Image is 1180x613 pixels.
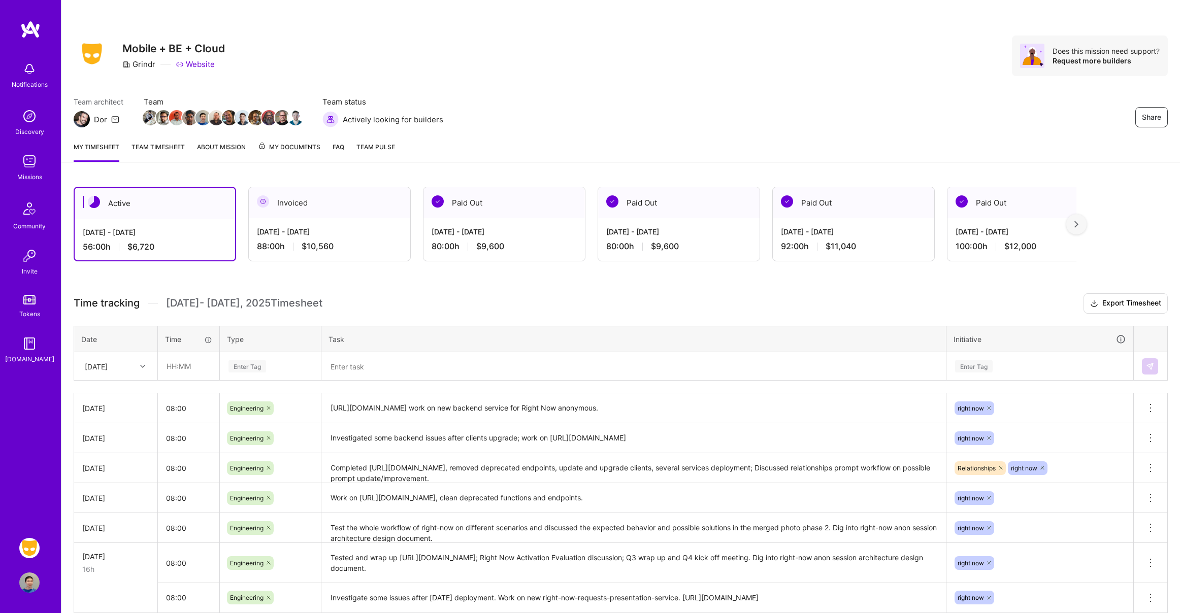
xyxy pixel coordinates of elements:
span: Engineering [230,464,264,472]
img: Company Logo [74,40,110,67]
div: [DATE] - [DATE] [956,226,1101,237]
input: HH:MM [158,515,219,541]
a: Team Member Avatar [144,109,157,126]
img: Invite [19,246,40,266]
div: 92:00 h [781,241,926,252]
img: right [1074,221,1078,228]
span: Engineering [230,594,264,601]
input: HH:MM [158,550,219,576]
img: Team Member Avatar [156,110,171,125]
a: My timesheet [74,142,119,162]
div: Community [13,221,46,231]
span: Engineering [230,559,264,567]
a: Team Member Avatar [289,109,302,126]
img: Actively looking for builders [322,111,339,127]
span: Engineering [230,524,264,532]
div: [DATE] [82,463,149,473]
a: Team timesheet [132,142,185,162]
img: Team Member Avatar [143,110,158,125]
img: Active [88,196,100,208]
span: Time tracking [74,297,140,310]
a: Team Member Avatar [196,109,210,126]
span: Team Pulse [356,143,395,151]
div: 16h [82,564,149,574]
a: Team Member Avatar [170,109,183,126]
span: Team status [322,96,443,107]
textarea: Test the whole workflow of right-now on different scenarios and discussed the expected behavior a... [322,514,945,542]
span: Team [144,96,302,107]
input: HH:MM [158,485,219,512]
img: guide book [19,333,40,354]
img: discovery [19,106,40,126]
div: Active [75,188,235,219]
input: HH:MM [158,425,219,452]
img: teamwork [19,151,40,172]
a: Team Member Avatar [263,109,276,126]
span: My Documents [258,142,320,153]
div: [DATE] - [DATE] [83,227,227,237]
h3: Mobile + BE + Cloud [122,42,225,55]
img: bell [19,59,40,79]
div: [DATE] - [DATE] [257,226,402,237]
img: logo [20,20,41,39]
a: Team Pulse [356,142,395,162]
div: Paid Out [423,187,585,218]
img: Team Member Avatar [288,110,303,125]
div: [DATE] [82,403,149,414]
th: Type [220,326,321,352]
div: Invite [22,266,38,277]
div: Time [165,334,212,345]
i: icon Chevron [140,364,145,369]
input: HH:MM [158,395,219,422]
span: right now [958,524,984,532]
div: Missions [17,172,42,182]
span: right now [958,434,984,442]
span: $9,600 [651,241,679,252]
div: Discovery [15,126,44,137]
a: About Mission [197,142,246,162]
a: Team Member Avatar [223,109,236,126]
img: Team Member Avatar [195,110,211,125]
div: [DATE] - [DATE] [781,226,926,237]
img: User Avatar [19,572,40,593]
img: Team Member Avatar [222,110,237,125]
div: Paid Out [598,187,760,218]
a: Team Member Avatar [210,109,223,126]
a: Team Member Avatar [183,109,196,126]
img: Team Member Avatar [209,110,224,125]
span: right now [958,494,984,502]
textarea: Work on [URL][DOMAIN_NAME], clean deprecated functions and endpoints. [322,484,945,512]
div: Paid Out [773,187,934,218]
div: Enter Tag [955,358,993,374]
span: $9,600 [476,241,504,252]
textarea: Completed [URL][DOMAIN_NAME], removed deprecated endpoints, update and upgrade clients, several s... [322,454,945,482]
img: Community [17,196,42,221]
a: Team Member Avatar [236,109,249,126]
input: HH:MM [158,584,219,611]
img: Team Architect [74,111,90,127]
a: Team Member Avatar [276,109,289,126]
span: right now [958,594,984,601]
div: Request more builders [1053,56,1160,65]
span: $11,040 [826,241,856,252]
div: Initiative [954,333,1126,345]
span: Actively looking for builders [343,114,443,125]
img: Invoiced [257,195,269,208]
img: Paid Out [432,195,444,208]
img: Team Member Avatar [248,110,264,125]
span: Team architect [74,96,123,107]
div: [DATE] [82,523,149,533]
div: [DATE] - [DATE] [606,226,751,237]
i: icon Download [1090,298,1098,309]
input: HH:MM [158,455,219,482]
img: Team Member Avatar [169,110,184,125]
div: Enter Tag [228,358,266,374]
img: Paid Out [781,195,793,208]
img: Grindr: Mobile + BE + Cloud [19,538,40,558]
img: tokens [23,295,36,304]
span: Engineering [230,494,264,502]
img: Team Member Avatar [235,110,250,125]
img: Team Member Avatar [275,110,290,125]
th: Date [74,326,158,352]
textarea: [URL][DOMAIN_NAME] work on new backend service for Right Now anonymous. [322,394,945,422]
